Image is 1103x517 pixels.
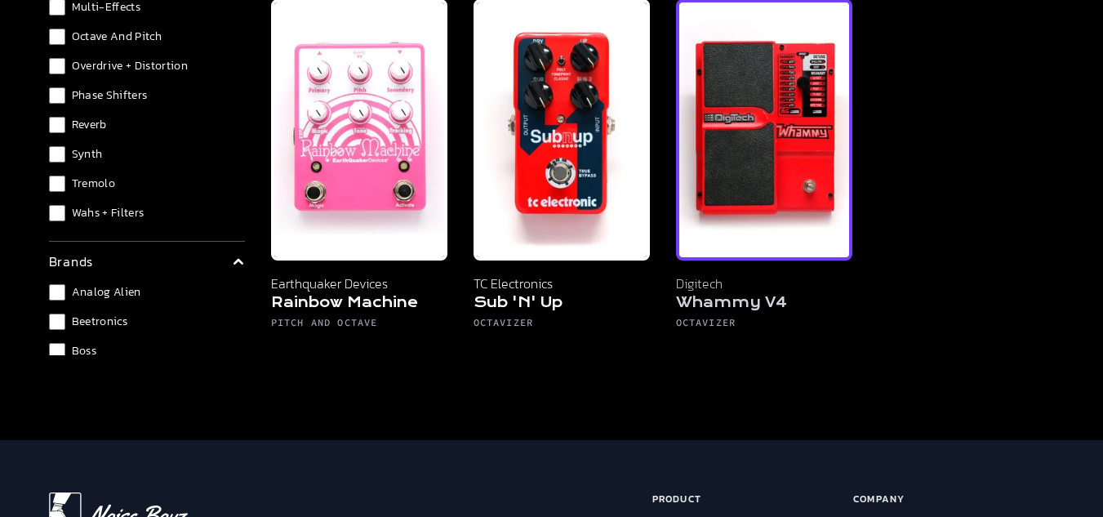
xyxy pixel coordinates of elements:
[474,316,650,336] h6: Octavizer
[49,146,65,163] input: Synth
[271,274,447,293] p: Earthquaker Devices
[49,29,65,45] input: Octave and Pitch
[72,314,128,330] span: Beetronics
[72,176,115,192] span: Tremolo
[49,58,65,74] input: Overdrive + Distortion
[49,87,65,104] input: Phase Shifters
[72,343,96,359] span: Boss
[49,314,65,330] input: Beetronics
[853,492,1047,512] h6: Company
[49,252,245,271] summary: brands
[676,274,852,293] p: Digitech
[72,87,148,104] span: Phase Shifters
[49,252,94,271] p: brands
[474,293,650,316] h5: Sub 'N' Up
[652,492,847,512] h6: Product
[72,205,145,221] span: Wahs + Filters
[72,284,141,301] span: Analog Alien
[49,176,65,192] input: Tremolo
[676,293,852,316] h5: Whammy V4
[72,29,162,45] span: Octave and Pitch
[676,316,852,336] h6: Octavizer
[271,293,447,316] h5: Rainbow Machine
[49,205,65,221] input: Wahs + Filters
[49,343,65,359] input: Boss
[72,58,189,74] span: Overdrive + Distortion
[72,117,107,133] span: Reverb
[271,316,447,336] h6: Pitch and Octave
[49,284,65,301] input: Analog Alien
[49,117,65,133] input: Reverb
[474,274,650,293] p: TC Electronics
[72,146,103,163] span: Synth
